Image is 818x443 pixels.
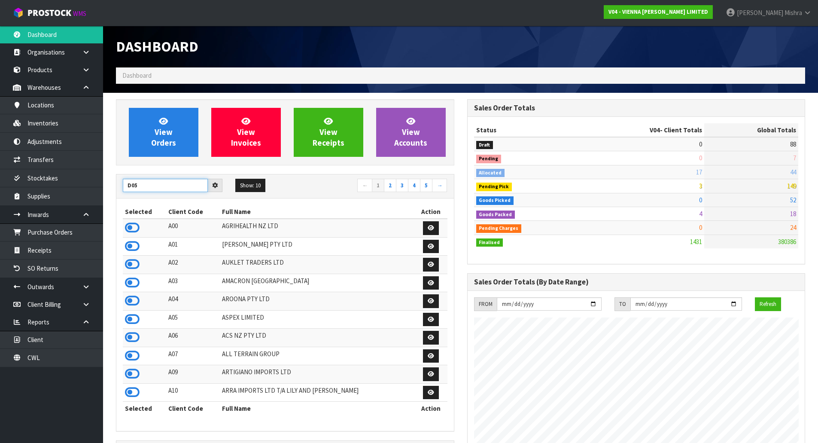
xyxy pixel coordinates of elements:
[608,8,708,15] strong: V04 - VIENNA [PERSON_NAME] LIMITED
[474,297,497,311] div: FROM
[235,179,265,192] button: Show: 10
[166,292,220,311] td: A04
[420,179,432,192] a: 5
[123,402,166,416] th: Selected
[166,402,220,416] th: Client Code
[790,168,796,176] span: 44
[313,116,344,148] span: View Receipts
[793,154,796,162] span: 7
[474,123,581,137] th: Status
[220,219,414,237] td: AGRIHEALTH NZ LTD
[415,205,447,219] th: Action
[166,219,220,237] td: A00
[778,238,796,246] span: 380386
[476,211,515,219] span: Goods Packed
[755,297,781,311] button: Refresh
[604,5,713,19] a: V04 - VIENNA [PERSON_NAME] LIMITED
[123,179,208,192] input: Search clients
[220,365,414,384] td: ARTIGIANO IMPORTS LTD
[787,182,796,190] span: 149
[220,292,414,311] td: AROONA PTY LTD
[704,123,798,137] th: Global Totals
[220,347,414,365] td: ALL TERRAIN GROUP
[220,274,414,292] td: AMACRON [GEOGRAPHIC_DATA]
[699,182,702,190] span: 3
[699,154,702,162] span: 0
[166,310,220,329] td: A05
[790,210,796,218] span: 18
[122,71,152,79] span: Dashboard
[372,179,384,192] a: 1
[790,140,796,148] span: 88
[476,224,522,233] span: Pending Charges
[211,108,281,157] a: ViewInvoices
[408,179,420,192] a: 4
[699,210,702,218] span: 4
[220,237,414,256] td: [PERSON_NAME] PTY LTD
[396,179,408,192] a: 3
[432,179,447,192] a: →
[13,7,24,18] img: cube-alt.png
[699,223,702,232] span: 0
[166,256,220,274] td: A02
[123,205,166,219] th: Selected
[650,126,660,134] span: V04
[699,140,702,148] span: 0
[27,7,71,18] span: ProStock
[166,365,220,384] td: A09
[166,347,220,365] td: A07
[73,9,86,18] small: WMS
[220,205,414,219] th: Full Name
[476,141,493,150] span: Draft
[220,402,414,416] th: Full Name
[699,196,702,204] span: 0
[220,310,414,329] td: ASPEX LIMITED
[474,104,799,112] h3: Sales Order Totals
[476,169,505,177] span: Allocated
[790,196,796,204] span: 52
[292,179,447,194] nav: Page navigation
[166,383,220,402] td: A10
[357,179,372,192] a: ←
[151,116,176,148] span: View Orders
[394,116,427,148] span: View Accounts
[476,196,514,205] span: Goods Picked
[376,108,446,157] a: ViewAccounts
[785,9,802,17] span: Mishra
[166,237,220,256] td: A01
[220,383,414,402] td: ARRA IMPORTS LTD T/A LILY AND [PERSON_NAME]
[220,329,414,347] td: ACS NZ PTY LTD
[474,278,799,286] h3: Sales Order Totals (By Date Range)
[294,108,363,157] a: ViewReceipts
[116,37,198,55] span: Dashboard
[614,297,630,311] div: TO
[166,274,220,292] td: A03
[476,183,512,191] span: Pending Pick
[415,402,447,416] th: Action
[737,9,783,17] span: [PERSON_NAME]
[166,329,220,347] td: A06
[231,116,261,148] span: View Invoices
[220,256,414,274] td: AUKLET TRADERS LTD
[696,168,702,176] span: 17
[690,238,702,246] span: 1431
[384,179,396,192] a: 2
[476,238,503,247] span: Finalised
[129,108,198,157] a: ViewOrders
[166,205,220,219] th: Client Code
[790,223,796,232] span: 24
[581,123,704,137] th: - Client Totals
[476,155,502,163] span: Pending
